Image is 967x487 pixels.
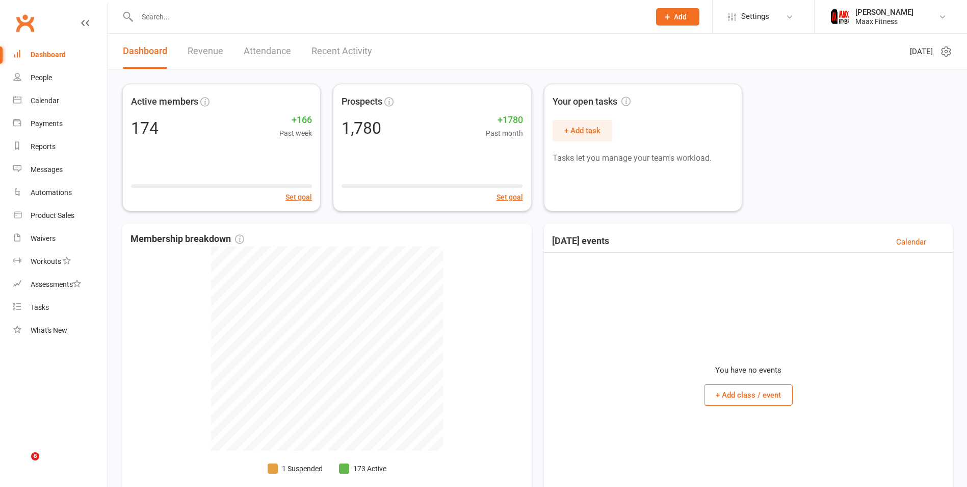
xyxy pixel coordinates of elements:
[656,8,699,26] button: Add
[31,280,81,288] div: Assessments
[342,120,381,136] div: 1,780
[31,234,56,242] div: Waivers
[13,89,108,112] a: Calendar
[31,165,63,174] div: Messages
[342,94,382,109] span: Prospects
[553,94,631,109] span: Your open tasks
[13,296,108,319] a: Tasks
[268,463,323,474] li: 1 Suspended
[855,8,913,17] div: [PERSON_NAME]
[123,34,167,69] a: Dashboard
[13,273,108,296] a: Assessments
[31,452,39,460] span: 6
[13,250,108,273] a: Workouts
[496,191,523,203] button: Set goal
[741,5,769,28] span: Settings
[830,7,850,27] img: thumb_image1759205071.png
[31,119,63,128] div: Payments
[31,257,61,265] div: Workouts
[715,364,781,376] p: You have no events
[131,94,198,109] span: Active members
[13,66,108,89] a: People
[31,188,72,197] div: Automations
[13,181,108,204] a: Automations
[13,319,108,342] a: What's New
[31,326,67,334] div: What's New
[279,113,312,128] span: +166
[910,45,933,58] span: [DATE]
[12,10,38,36] a: Clubworx
[486,128,523,139] span: Past month
[13,43,108,66] a: Dashboard
[31,51,66,59] div: Dashboard
[855,17,913,26] div: Maax Fitness
[13,204,108,227] a: Product Sales
[130,232,244,247] span: Membership breakdown
[10,452,35,477] iframe: Intercom live chat
[339,463,386,474] li: 173 Active
[13,227,108,250] a: Waivers
[553,152,734,165] p: Tasks let you manage your team's workload.
[704,384,793,406] button: + Add class / event
[13,135,108,158] a: Reports
[279,128,312,139] span: Past week
[31,142,56,151] div: Reports
[31,303,49,311] div: Tasks
[31,74,52,82] div: People
[31,96,59,105] div: Calendar
[896,236,926,248] a: Calendar
[552,236,609,248] h3: [DATE] events
[131,120,159,136] div: 174
[311,34,372,69] a: Recent Activity
[674,13,687,21] span: Add
[31,211,74,220] div: Product Sales
[134,10,643,24] input: Search...
[553,120,612,141] button: + Add task
[244,34,291,69] a: Attendance
[13,158,108,181] a: Messages
[13,112,108,135] a: Payments
[486,113,523,128] span: +1780
[285,191,312,203] button: Set goal
[188,34,223,69] a: Revenue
